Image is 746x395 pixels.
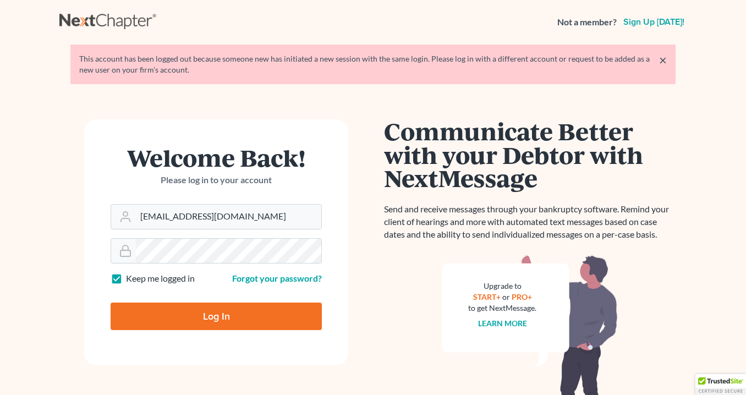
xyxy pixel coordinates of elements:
h1: Communicate Better with your Debtor with NextMessage [384,119,676,190]
a: Learn more [478,319,527,328]
strong: Not a member? [557,16,617,29]
input: Log In [111,303,322,330]
h1: Welcome Back! [111,146,322,169]
input: Email Address [136,205,321,229]
a: × [659,53,667,67]
a: Sign up [DATE]! [621,18,687,26]
a: PRO+ [512,292,532,301]
p: Please log in to your account [111,174,322,186]
div: Upgrade to [468,281,536,292]
div: to get NextMessage. [468,303,536,314]
div: This account has been logged out because someone new has initiated a new session with the same lo... [79,53,667,75]
a: START+ [473,292,501,301]
div: TrustedSite Certified [695,374,746,395]
span: or [502,292,510,301]
p: Send and receive messages through your bankruptcy software. Remind your client of hearings and mo... [384,203,676,241]
a: Forgot your password? [232,273,322,283]
label: Keep me logged in [126,272,195,285]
